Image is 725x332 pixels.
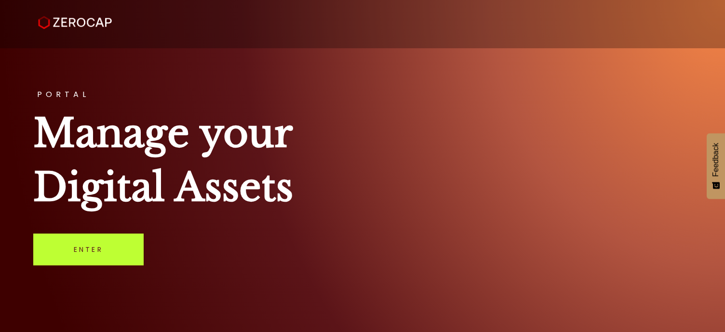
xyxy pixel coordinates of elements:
[33,234,144,265] a: Enter
[33,106,692,214] h1: Manage your Digital Assets
[707,133,725,199] button: Feedback - Show survey
[38,16,112,29] img: ZeroCap
[712,143,720,177] span: Feedback
[33,91,692,98] h3: PORTAL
